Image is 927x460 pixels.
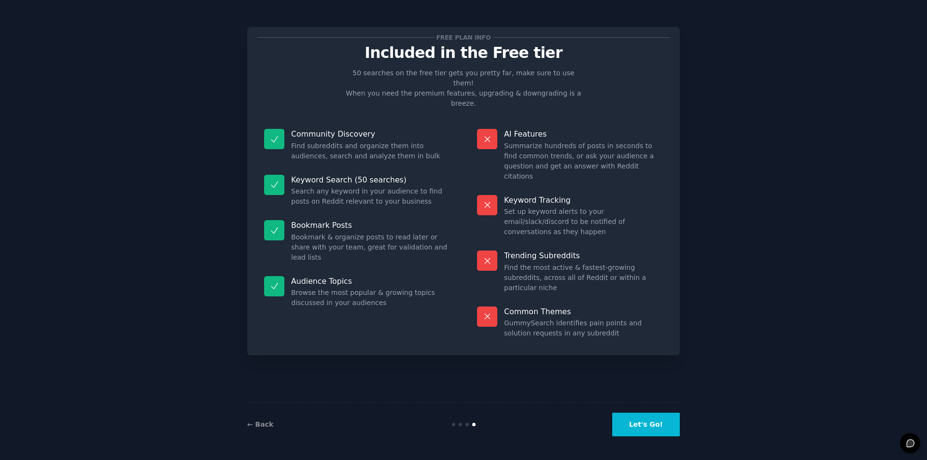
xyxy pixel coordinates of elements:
[504,195,663,205] p: Keyword Tracking
[435,32,492,42] span: Free plan info
[504,307,663,317] p: Common Themes
[504,318,663,338] dd: GummySearch identifies pain points and solution requests in any subreddit
[504,207,663,237] dd: Set up keyword alerts to your email/slack/discord to be notified of conversations as they happen
[291,141,450,161] dd: Find subreddits and organize them into audiences, search and analyze them in bulk
[504,129,663,139] p: AI Features
[257,44,670,61] p: Included in the Free tier
[504,251,663,261] p: Trending Subreddits
[291,129,450,139] p: Community Discovery
[247,420,273,428] a: ← Back
[291,232,450,263] dd: Bookmark & organize posts to read later or share with your team, great for validation and lead lists
[504,263,663,293] dd: Find the most active & fastest-growing subreddits, across all of Reddit or within a particular niche
[504,141,663,181] dd: Summarize hundreds of posts in seconds to find common trends, or ask your audience a question and...
[291,276,450,286] p: Audience Topics
[291,220,450,230] p: Bookmark Posts
[612,413,680,436] button: Let's Go!
[342,68,585,109] p: 50 searches on the free tier gets you pretty far, make sure to use them! When you need the premiu...
[291,186,450,207] dd: Search any keyword in your audience to find posts on Reddit relevant to your business
[291,288,450,308] dd: Browse the most popular & growing topics discussed in your audiences
[291,175,450,185] p: Keyword Search (50 searches)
